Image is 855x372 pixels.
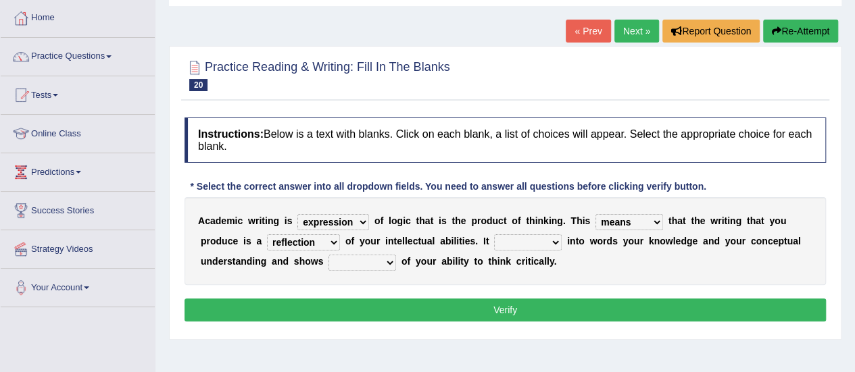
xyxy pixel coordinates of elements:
[397,215,403,226] b: g
[205,215,210,226] b: c
[577,215,583,226] b: h
[535,215,537,226] b: i
[778,236,784,246] b: p
[432,236,435,246] b: l
[261,256,267,267] b: g
[552,215,558,226] b: n
[247,256,253,267] b: d
[531,256,533,267] b: i
[210,236,216,246] b: o
[1,76,155,110] a: Tests
[736,236,742,246] b: u
[389,215,391,226] b: l
[1,230,155,264] a: Strategy Videos
[504,215,507,226] b: t
[206,256,212,267] b: n
[525,256,528,267] b: i
[198,128,264,140] b: Instructions:
[459,236,462,246] b: t
[416,215,419,226] b: t
[539,256,544,267] b: a
[563,215,566,226] b: .
[543,215,549,226] b: k
[506,256,511,267] b: k
[451,236,454,246] b: i
[402,236,405,246] b: l
[549,256,554,267] b: y
[488,256,491,267] b: t
[475,236,478,246] b: .
[454,236,456,246] b: l
[273,215,279,226] b: g
[228,236,233,246] b: c
[406,215,411,226] b: c
[606,236,612,246] b: d
[418,236,421,246] b: t
[198,215,205,226] b: A
[730,236,736,246] b: o
[226,215,235,226] b: m
[597,236,603,246] b: o
[721,215,724,226] b: i
[283,256,289,267] b: d
[374,215,381,226] b: o
[381,215,384,226] b: f
[567,236,570,246] b: i
[526,215,529,226] b: t
[370,236,376,246] b: u
[533,256,539,267] b: c
[487,215,493,226] b: d
[185,57,450,91] h2: Practice Reading & Writing: Fill In The Blanks
[683,215,686,226] b: t
[1,192,155,225] a: Success Stories
[703,236,708,246] b: a
[741,236,745,246] b: r
[451,215,455,226] b: t
[241,256,247,267] b: n
[477,256,483,267] b: o
[497,256,500,267] b: i
[255,256,261,267] b: n
[612,236,618,246] b: s
[634,236,640,246] b: u
[216,215,222,226] b: d
[403,215,406,226] b: i
[769,215,775,226] b: y
[671,215,677,226] b: h
[455,215,461,226] b: h
[305,256,311,267] b: o
[265,215,268,226] b: i
[365,236,371,246] b: o
[544,256,547,267] b: l
[763,20,838,43] button: Re-Attempt
[614,20,659,43] a: Next »
[708,236,714,246] b: n
[521,256,524,267] b: r
[585,215,590,226] b: s
[756,236,762,246] b: o
[750,215,756,226] b: h
[201,256,207,267] b: u
[557,215,563,226] b: g
[492,215,498,226] b: u
[223,256,226,267] b: r
[401,256,408,267] b: o
[570,236,576,246] b: n
[787,236,793,246] b: u
[465,236,470,246] b: e
[388,236,394,246] b: n
[474,256,477,267] b: t
[460,256,464,267] b: t
[677,215,683,226] b: a
[727,215,730,226] b: i
[464,256,469,267] b: y
[1,38,155,72] a: Practice Questions
[518,215,521,226] b: f
[481,215,487,226] b: o
[529,215,535,226] b: h
[311,256,318,267] b: w
[603,236,606,246] b: r
[714,236,720,246] b: d
[673,236,675,246] b: l
[391,215,397,226] b: o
